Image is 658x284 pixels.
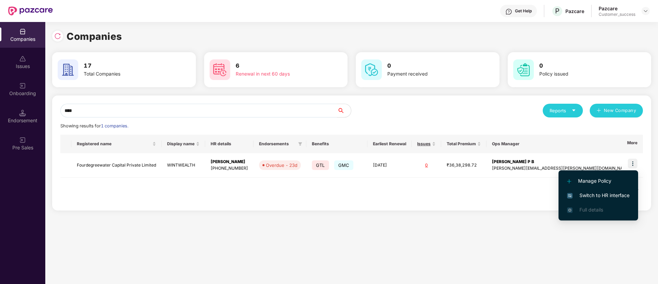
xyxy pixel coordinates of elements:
[210,59,230,80] img: svg+xml;base64,PHN2ZyB4bWxucz0iaHR0cDovL3d3dy53My5vcmcvMjAwMC9zdmciIHdpZHRoPSI2MCIgaGVpZ2h0PSI2MC...
[19,55,26,62] img: svg+xml;base64,PHN2ZyBpZD0iSXNzdWVzX2Rpc2FibGVkIiB4bWxucz0iaHR0cDovL3d3dy53My5vcmcvMjAwMC9zdmciIH...
[417,141,431,147] span: Issues
[266,162,297,169] div: Overdue - 23d
[417,162,436,169] div: 0
[71,153,162,178] td: Fourdegreewater Capital Private Limited
[567,179,571,183] img: svg+xml;base64,PHN2ZyB4bWxucz0iaHR0cDovL3d3dy53My5vcmcvMjAwMC9zdmciIHdpZHRoPSIxMi4yMDEiIGhlaWdodD...
[579,207,603,213] span: Full details
[205,135,254,153] th: HR details
[312,160,329,170] span: GTL
[211,159,248,165] div: [PERSON_NAME]
[236,70,322,78] div: Renewal in next 60 days
[604,107,636,114] span: New Company
[567,193,573,198] img: svg+xml;base64,PHN2ZyB4bWxucz0iaHR0cDovL3d3dy53My5vcmcvMjAwMC9zdmciIHdpZHRoPSIxNiIgaGVpZ2h0PSIxNi...
[297,140,304,148] span: filter
[101,123,128,128] span: 1 companies.
[298,142,302,146] span: filter
[599,12,635,17] div: Customer_success
[71,135,162,153] th: Registered name
[361,59,382,80] img: svg+xml;base64,PHN2ZyB4bWxucz0iaHR0cDovL3d3dy53My5vcmcvMjAwMC9zdmciIHdpZHRoPSI2MCIgaGVpZ2h0PSI2MC...
[539,61,626,70] h3: 0
[167,141,195,147] span: Display name
[19,110,26,116] img: svg+xml;base64,PHN2ZyB3aWR0aD0iMTQuNSIgaGVpZ2h0PSIxNC41IiB2aWV3Qm94PSIwIDAgMTYgMTYiIGZpbGw9Im5vbm...
[77,141,151,147] span: Registered name
[387,61,474,70] h3: 0
[492,141,625,147] span: Ops Manager
[622,135,643,153] th: More
[555,7,560,15] span: P
[337,108,351,113] span: search
[58,59,78,80] img: svg+xml;base64,PHN2ZyB4bWxucz0iaHR0cDovL3d3dy53My5vcmcvMjAwMC9zdmciIHdpZHRoPSI2MCIgaGVpZ2h0PSI2MC...
[259,141,295,147] span: Endorsements
[599,5,635,12] div: Pazcare
[367,153,412,178] td: [DATE]
[211,165,248,172] div: [PHONE_NUMBER]
[441,135,486,153] th: Total Premium
[67,29,122,44] h1: Companies
[513,59,534,80] img: svg+xml;base64,PHN2ZyB4bWxucz0iaHR0cDovL3d3dy53My5vcmcvMjAwMC9zdmciIHdpZHRoPSI2MCIgaGVpZ2h0PSI2MC...
[19,137,26,144] img: svg+xml;base64,PHN2ZyB3aWR0aD0iMjAiIGhlaWdodD0iMjAiIHZpZXdCb3g9IjAgMCAyMCAyMCIgZmlsbD0ibm9uZSIgeG...
[412,135,441,153] th: Issues
[19,28,26,35] img: svg+xml;base64,PHN2ZyBpZD0iQ29tcGFuaWVzIiB4bWxucz0iaHR0cDovL3d3dy53My5vcmcvMjAwMC9zdmciIHdpZHRoPS...
[306,135,367,153] th: Benefits
[590,104,643,117] button: plusNew Company
[539,70,626,78] div: Policy issued
[54,33,61,39] img: svg+xml;base64,PHN2ZyBpZD0iUmVsb2FkLTMyeDMyIiB4bWxucz0iaHR0cDovL3d3dy53My5vcmcvMjAwMC9zdmciIHdpZH...
[236,61,322,70] h3: 6
[567,192,630,199] span: Switch to HR interface
[643,8,648,14] img: svg+xml;base64,PHN2ZyBpZD0iRHJvcGRvd24tMzJ4MzIiIHhtbG5zPSJodHRwOi8vd3d3LnczLm9yZy8yMDAwL3N2ZyIgd2...
[447,162,481,169] div: ₹36,38,298.72
[387,70,474,78] div: Payment received
[337,104,351,117] button: search
[84,61,170,70] h3: 17
[367,135,412,153] th: Earliest Renewal
[19,82,26,89] img: svg+xml;base64,PHN2ZyB3aWR0aD0iMjAiIGhlaWdodD0iMjAiIHZpZXdCb3g9IjAgMCAyMCAyMCIgZmlsbD0ibm9uZSIgeG...
[515,8,532,14] div: Get Help
[447,141,476,147] span: Total Premium
[84,70,170,78] div: Total Companies
[162,153,205,178] td: WINTWEALTH
[492,165,631,172] div: [PERSON_NAME][EMAIL_ADDRESS][PERSON_NAME][DOMAIN_NAME]
[505,8,512,15] img: svg+xml;base64,PHN2ZyBpZD0iSGVscC0zMngzMiIgeG1sbnM9Imh0dHA6Ly93d3cudzMub3JnLzIwMDAvc3ZnIiB3aWR0aD...
[567,207,573,213] img: svg+xml;base64,PHN2ZyB4bWxucz0iaHR0cDovL3d3dy53My5vcmcvMjAwMC9zdmciIHdpZHRoPSIxNi4zNjMiIGhlaWdodD...
[572,108,576,113] span: caret-down
[334,160,354,170] span: GMC
[550,107,576,114] div: Reports
[565,8,584,14] div: Pazcare
[567,177,630,185] span: Manage Policy
[60,123,128,128] span: Showing results for
[492,159,631,165] div: [PERSON_NAME] P B
[162,135,205,153] th: Display name
[597,108,601,114] span: plus
[628,159,637,168] img: icon
[8,7,53,15] img: New Pazcare Logo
